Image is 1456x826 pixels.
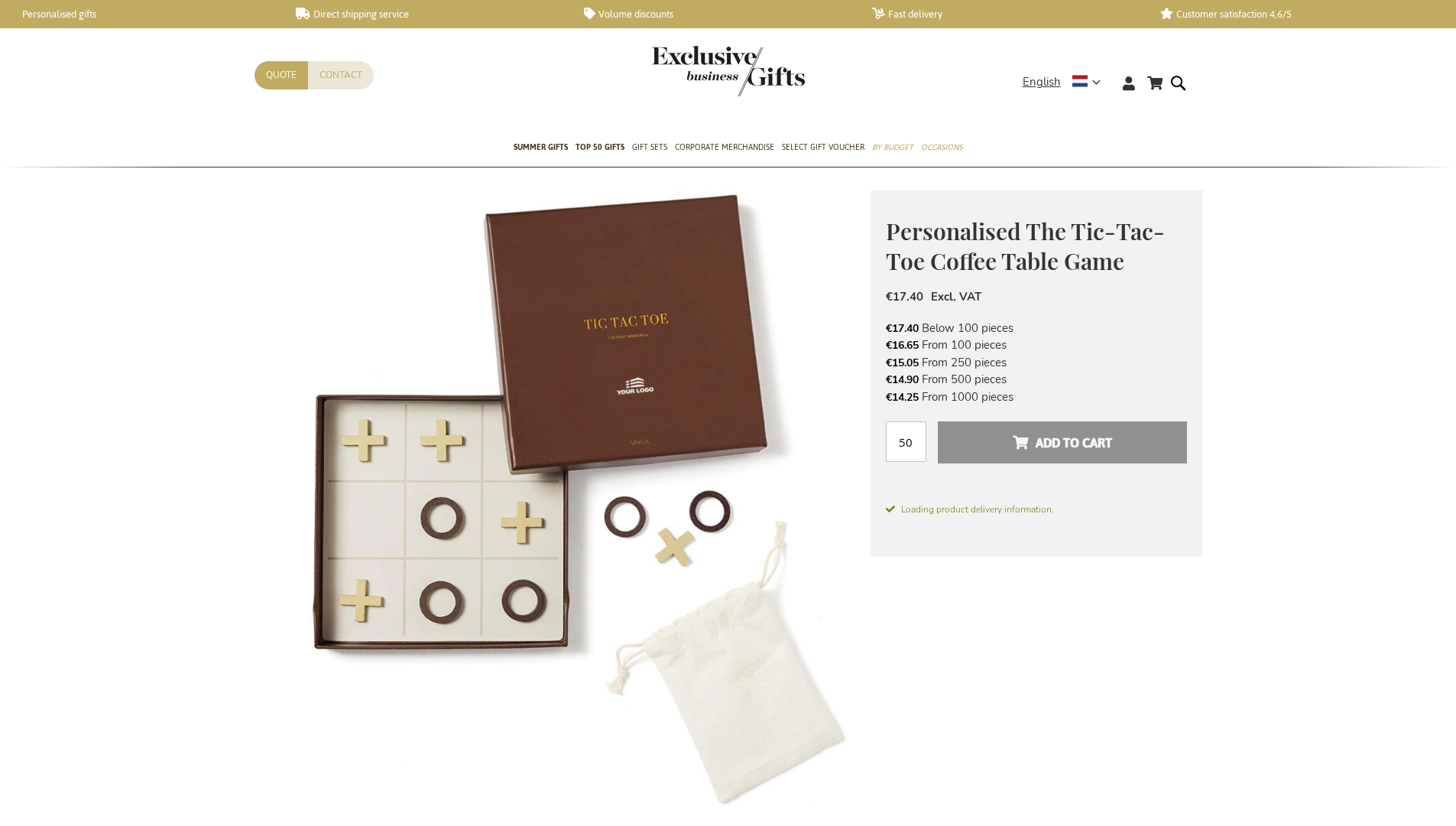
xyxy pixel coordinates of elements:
a: Direct shipping service [296,8,559,21]
span: Gift Sets [632,139,667,155]
span: Select Gift Voucher [782,139,864,155]
a: Occasions [921,129,962,167]
a: Customer satisfaction 4,6/5 [1160,8,1424,21]
span: By Budget [872,139,913,155]
li: From 1000 pieces [886,389,1187,405]
a: store logo [652,46,728,96]
span: €16.65 [886,338,919,353]
li: From 500 pieces [886,371,1187,388]
a: Quote [255,61,308,89]
span: Summer Gifts [514,139,568,155]
a: Personalised gifts [8,8,271,21]
a: By Budget [872,129,913,167]
li: From 250 pieces [886,354,1187,371]
span: Corporate Merchandise [675,139,774,155]
a: Contact [308,61,374,89]
input: Qty [886,421,926,462]
span: English [1023,73,1061,91]
span: Loading product delivery information. [886,502,1187,516]
span: €17.40 [886,321,919,336]
span: €17.40 [886,289,923,304]
span: €15.05 [886,356,919,370]
a: Corporate Merchandise [675,129,774,167]
a: Gift Sets [632,129,667,167]
a: Summer Gifts [514,129,568,167]
a: Fast delivery [872,8,1136,21]
span: €14.90 [886,372,919,387]
span: Occasions [921,139,962,155]
li: From 100 pieces [886,337,1187,353]
li: Below 100 pieces [886,320,1187,337]
span: TOP 50 Gifts [576,139,624,155]
img: TIC TAC TOE coffee table game [255,190,871,807]
span: €14.25 [886,390,919,405]
span: Personalised The Tic-Tac-Toe Coffee Table Game [886,216,1165,276]
a: Volume discounts [584,8,848,21]
span: Excl. VAT [931,289,981,304]
a: Select Gift Voucher [782,129,864,167]
a: TOP 50 Gifts [576,129,624,167]
img: Exclusive Business gifts logo [652,46,805,96]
